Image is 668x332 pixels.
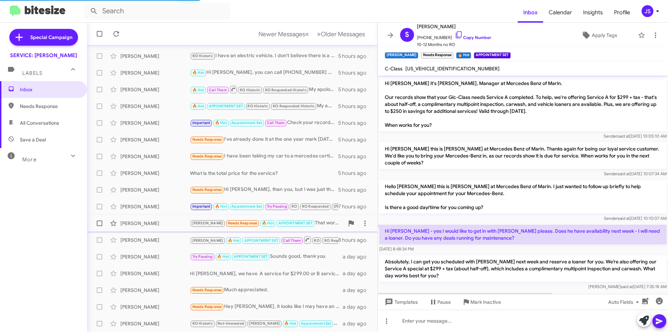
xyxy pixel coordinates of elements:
span: « [305,30,309,38]
div: Sounds good, thank you [190,253,343,261]
span: [PERSON_NAME] [334,204,365,209]
div: 5 hours ago [338,136,372,143]
span: Older Messages [321,30,365,38]
span: Sender [DATE] 10:07:34 AM [604,171,667,176]
p: Hello [PERSON_NAME] this is [PERSON_NAME] at Mercedes Benz of Marin. I just wanted to follow up b... [379,180,667,214]
span: Inbox [20,86,79,93]
span: All Conversations [20,119,59,126]
div: Hi [PERSON_NAME], we have A service for $299.00 or B service for $699.00 that we can honor when y... [190,270,343,277]
span: Special Campaign [30,34,72,41]
span: C-Class [385,65,403,72]
span: APPOINTMENT SET [234,254,268,259]
span: Templates [383,296,418,308]
div: Wonderful, thank you so much! I really appreciate it [190,202,338,210]
span: 10-12 Months no RO [417,41,491,48]
small: Needs Response [421,52,453,59]
span: » [317,30,321,38]
span: Needs Response [20,103,79,110]
input: Search [84,3,230,20]
span: Appointment Set [231,204,262,209]
span: APPOINTMENT SET [278,221,312,225]
span: Needs Response [192,288,222,292]
span: 🔥 Hot [262,221,274,225]
span: Needs Response [192,154,222,159]
div: 5 hours ago [338,186,372,193]
div: i've already done it at the one year mark [DATE] in [GEOGRAPHIC_DATA][PERSON_NAME] because that's... [190,136,338,144]
div: You're welcome! If you need to schedule any maintenance or repairs, just let me know. [190,236,338,244]
span: Not-Interested [217,321,244,326]
div: 5 hours ago [338,119,372,126]
span: 🔥 Hot [192,70,204,75]
span: said at [618,216,630,221]
span: Sender [DATE] 10:10:07 AM [604,216,667,221]
div: 5 hours ago [338,86,372,93]
div: [PERSON_NAME] [120,170,190,177]
a: Copy Number [455,35,491,40]
span: Sender [DATE] 10:05:10 AM [604,133,667,139]
span: RO Historic [240,88,260,92]
div: That works! [190,219,344,227]
a: Calendar [543,2,578,23]
div: 7 hours ago [338,203,372,210]
p: Hi [PERSON_NAME] this is [PERSON_NAME] at Mercedes Benz of Marin. Thanks again for being our loya... [379,142,667,169]
p: Hi [PERSON_NAME] - yes I would like to get in with [PERSON_NAME] please. Does he have availabilit... [379,225,667,244]
span: RO [292,204,297,209]
div: Hi [PERSON_NAME], you can call [PHONE_NUMBER] when your ready to schedule [190,69,338,77]
span: said at [618,171,630,176]
span: said at [617,133,629,139]
p: Hi [PERSON_NAME] it's [PERSON_NAME], Manager at Mercedes Benz of Marin. Our records show that you... [379,77,667,131]
div: a day ago [343,270,372,277]
div: [PERSON_NAME] [120,253,190,260]
span: Auto Fields [608,296,642,308]
span: RO Historic [192,321,213,326]
div: [PERSON_NAME] [120,53,190,60]
div: JS [642,5,653,17]
a: Inbox [518,2,543,23]
span: Insights [578,2,609,23]
span: Appointment Set [231,121,262,125]
div: Hi [PERSON_NAME], than you, but I was just there. A you please double check I need this? [190,186,338,194]
button: Next [313,27,369,41]
span: Important [192,204,210,209]
small: APPOINTMENT SET [474,52,510,59]
div: SERVICE: [PERSON_NAME] [10,52,77,59]
span: RO [314,238,319,243]
button: Templates [378,296,423,308]
div: [PERSON_NAME] [120,320,190,327]
span: RO Responded Historic [265,88,307,92]
span: Newer Messages [259,30,305,38]
span: Needs Response [192,187,222,192]
span: Needs Response [228,221,257,225]
span: Pause [437,296,451,308]
button: Auto Fields [603,296,647,308]
div: My apologies, it looks like everything is prepared and set for the 20th of this month to be taken... [190,102,338,110]
span: Apply Tags [592,29,617,41]
span: Try Pausing [192,254,213,259]
span: Labels [22,70,42,76]
span: [PHONE_NUMBER] [417,31,491,41]
span: Needs Response [192,137,222,142]
span: RO Historic [247,104,268,108]
small: 🔥 Hot [456,52,471,59]
span: Try Pausing [267,204,287,209]
span: 🔥 Hot [217,254,229,259]
span: APPOINTMENT SET [209,104,243,108]
span: Mark Inactive [470,296,501,308]
span: said at [621,284,633,289]
div: [PERSON_NAME] [120,136,190,143]
div: [PERSON_NAME] [120,270,190,277]
div: [PERSON_NAME] [120,153,190,160]
span: Needs Response [192,304,222,309]
span: Call Them [283,238,301,243]
div: a day ago [343,303,372,310]
span: [PERSON_NAME] [192,221,223,225]
a: Special Campaign [9,29,78,46]
span: RO Historic [192,54,213,58]
span: APPOINTMENT SET [244,238,278,243]
span: Profile [609,2,636,23]
span: 🔥 Hot [284,321,296,326]
button: Apply Tags [563,29,635,41]
div: [PERSON_NAME] [120,203,190,210]
button: Pause [423,296,456,308]
div: a day ago [343,287,372,294]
